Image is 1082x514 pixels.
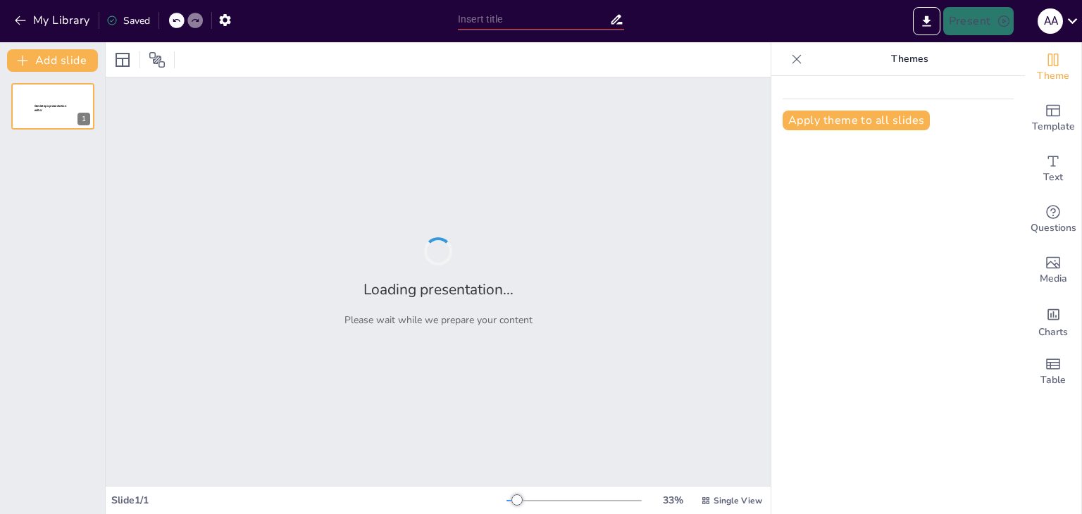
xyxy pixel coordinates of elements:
button: Apply theme to all slides [783,111,930,130]
span: Single View [714,495,762,506]
span: Table [1040,372,1066,388]
h2: Loading presentation... [363,280,514,299]
div: Add charts and graphs [1025,296,1081,346]
p: Please wait while we prepare your content [344,313,533,327]
button: Export to PowerPoint [913,7,940,35]
div: Change the overall theme [1025,42,1081,93]
div: Add ready made slides [1025,93,1081,144]
button: My Library [11,9,96,32]
span: Template [1032,119,1075,134]
button: a a [1038,7,1063,35]
div: 1 [77,113,90,125]
div: Add images, graphics, shapes or video [1025,245,1081,296]
button: Present [943,7,1014,35]
div: Slide 1 / 1 [111,494,506,507]
div: Layout [111,49,134,71]
p: Themes [808,42,1011,76]
span: Theme [1037,68,1069,84]
div: Saved [106,14,150,27]
div: 33 % [656,494,690,507]
div: Add a table [1025,346,1081,397]
span: Charts [1038,325,1068,340]
span: Position [149,51,166,68]
span: Text [1043,170,1063,185]
input: Insert title [458,9,609,30]
div: Add text boxes [1025,144,1081,194]
span: Questions [1031,220,1076,236]
div: a a [1038,8,1063,34]
span: Sendsteps presentation editor [35,104,66,112]
button: Add slide [7,49,98,72]
div: 1 [11,83,94,130]
span: Media [1040,271,1067,287]
div: Get real-time input from your audience [1025,194,1081,245]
